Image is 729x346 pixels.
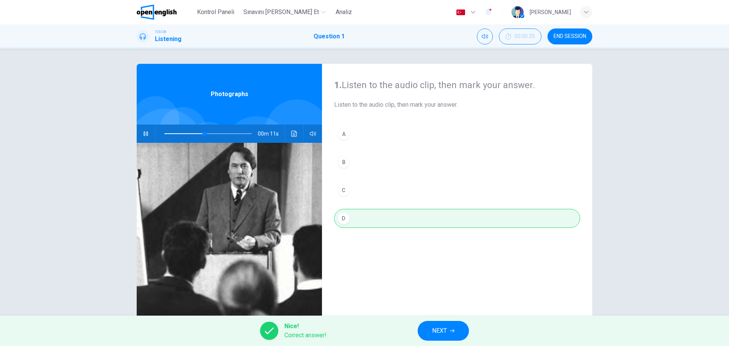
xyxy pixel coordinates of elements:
[499,28,541,44] div: Hide
[477,28,493,44] div: Mute
[336,8,352,17] span: Analiz
[243,8,319,17] span: Sınavını [PERSON_NAME] Et
[334,79,580,91] h4: Listen to the audio clip, then mark your answer.
[499,28,541,44] button: 00:00:35
[137,5,194,20] a: OpenEnglish logo
[514,33,535,39] span: 00:00:35
[334,100,580,109] span: Listen to the audio clip, then mark your answer.
[456,9,465,15] img: tr
[211,90,248,99] span: Photographs
[548,28,592,44] button: END SESSION
[284,322,327,331] span: Nice!
[197,8,234,17] span: Kontrol Paneli
[334,80,342,90] strong: 1.
[288,125,300,143] button: Ses transkripsiyonunu görmek için tıklayın
[554,33,586,39] span: END SESSION
[511,6,524,18] img: Profile picture
[418,321,469,341] button: NEXT
[137,143,322,328] img: Photographs
[530,8,571,17] div: [PERSON_NAME]
[137,5,177,20] img: OpenEnglish logo
[155,29,166,35] span: TOEIC®
[194,5,237,19] button: Kontrol Paneli
[258,125,285,143] span: 00m 11s
[155,35,181,44] h1: Listening
[432,325,447,336] span: NEXT
[240,5,329,19] button: Sınavını [PERSON_NAME] Et
[314,32,345,41] h1: Question 1
[284,331,327,340] span: Correct answer!
[332,5,356,19] button: Analiz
